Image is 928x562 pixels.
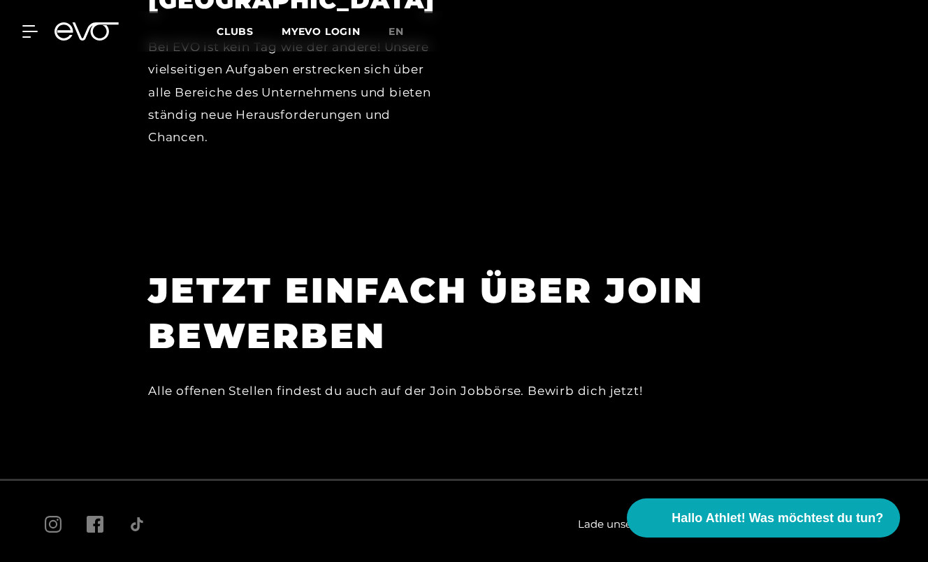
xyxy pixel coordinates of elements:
span: Clubs [217,25,254,38]
span: en [389,25,404,38]
a: en [389,24,421,40]
button: Hallo Athlet! Was möchtest du tun? [627,498,900,538]
div: Bei EVO ist kein Tag wie der andere! Unsere vielseitigen Aufgaben erstrecken sich über alle Berei... [148,36,444,148]
h1: JETZT EINFACH ÜBER JOIN BEWERBEN [148,268,777,359]
div: Alle offenen Stellen findest du auch auf der Join Jobbörse. Bewirb dich jetzt! [148,380,777,402]
span: Hallo Athlet! Was möchtest du tun? [672,509,883,528]
a: MYEVO LOGIN [282,25,361,38]
a: Clubs [217,24,282,38]
span: Lade unsere App herunter [578,517,716,533]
